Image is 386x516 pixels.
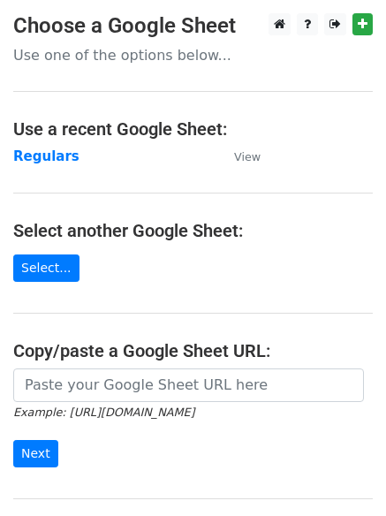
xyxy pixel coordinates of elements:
[234,150,261,163] small: View
[13,13,373,39] h3: Choose a Google Sheet
[13,220,373,241] h4: Select another Google Sheet:
[13,254,79,282] a: Select...
[13,340,373,361] h4: Copy/paste a Google Sheet URL:
[13,406,194,419] small: Example: [URL][DOMAIN_NAME]
[216,148,261,164] a: View
[13,368,364,402] input: Paste your Google Sheet URL here
[298,431,386,516] iframe: Chat Widget
[13,440,58,467] input: Next
[13,148,79,164] a: Regulars
[13,46,373,64] p: Use one of the options below...
[13,118,373,140] h4: Use a recent Google Sheet:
